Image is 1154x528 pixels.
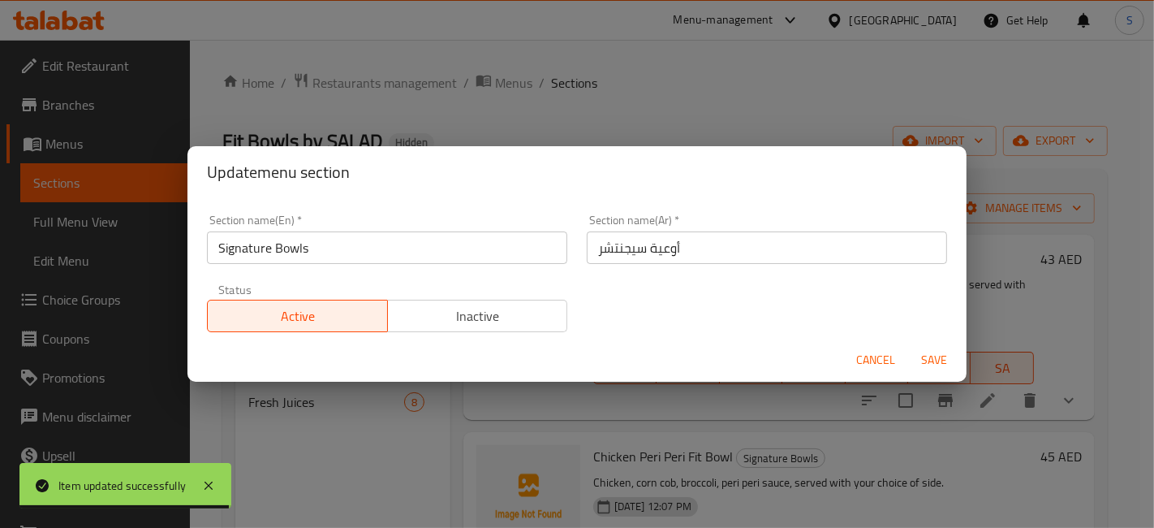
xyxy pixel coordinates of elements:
h2: Update menu section [207,159,947,185]
input: Please enter section name(en) [207,232,567,264]
input: Please enter section name(ar) [587,232,947,264]
button: Cancel [850,345,902,375]
button: Active [207,300,388,332]
div: Item updated successfully [58,477,186,495]
span: Cancel [856,350,895,370]
span: Save [915,350,954,370]
button: Inactive [387,300,568,332]
span: Active [214,305,381,328]
button: Save [908,345,960,375]
span: Inactive [394,305,562,328]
